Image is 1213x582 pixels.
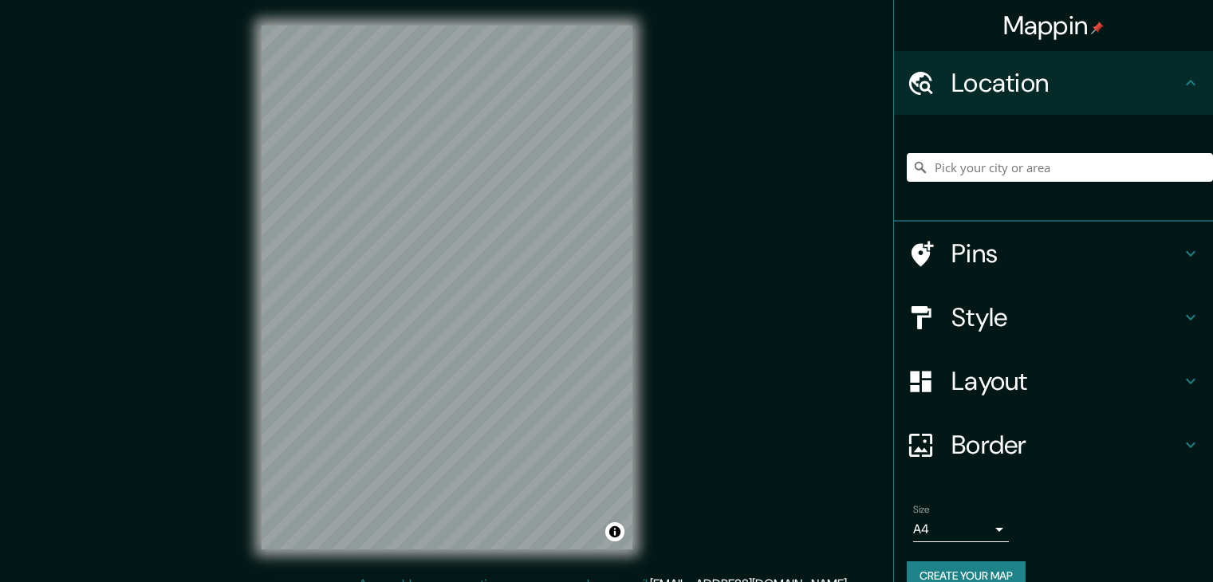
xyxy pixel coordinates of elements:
h4: Pins [951,238,1181,269]
img: pin-icon.png [1091,22,1104,34]
h4: Style [951,301,1181,333]
button: Toggle attribution [605,522,624,541]
input: Pick your city or area [907,153,1213,182]
h4: Location [951,67,1181,99]
div: Location [894,51,1213,115]
div: Border [894,413,1213,477]
h4: Border [951,429,1181,461]
h4: Layout [951,365,1181,397]
div: Pins [894,222,1213,285]
label: Size [913,503,930,517]
h4: Mappin [1003,10,1105,41]
canvas: Map [262,26,632,549]
div: A4 [913,517,1009,542]
div: Style [894,285,1213,349]
div: Layout [894,349,1213,413]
